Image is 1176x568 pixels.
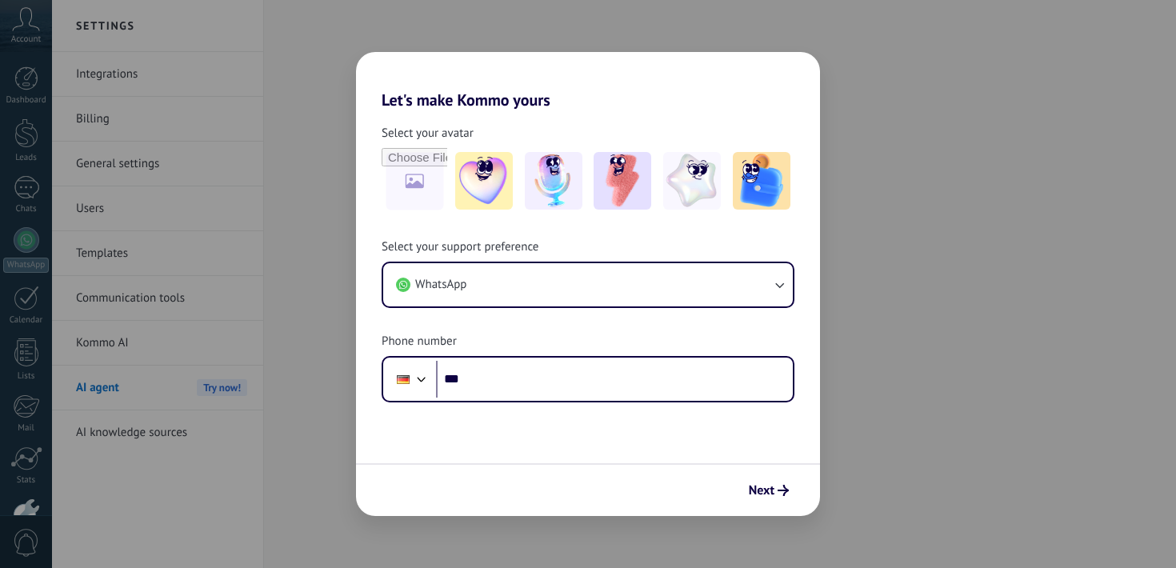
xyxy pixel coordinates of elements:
[663,152,721,210] img: -4.jpeg
[733,152,790,210] img: -5.jpeg
[455,152,513,210] img: -1.jpeg
[383,263,793,306] button: WhatsApp
[415,277,466,293] span: WhatsApp
[388,362,418,396] div: Germany: + 49
[356,52,820,110] h2: Let's make Kommo yours
[594,152,651,210] img: -3.jpeg
[525,152,582,210] img: -2.jpeg
[749,485,774,496] span: Next
[742,477,796,504] button: Next
[382,126,474,142] span: Select your avatar
[382,239,538,255] span: Select your support preference
[382,334,457,350] span: Phone number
